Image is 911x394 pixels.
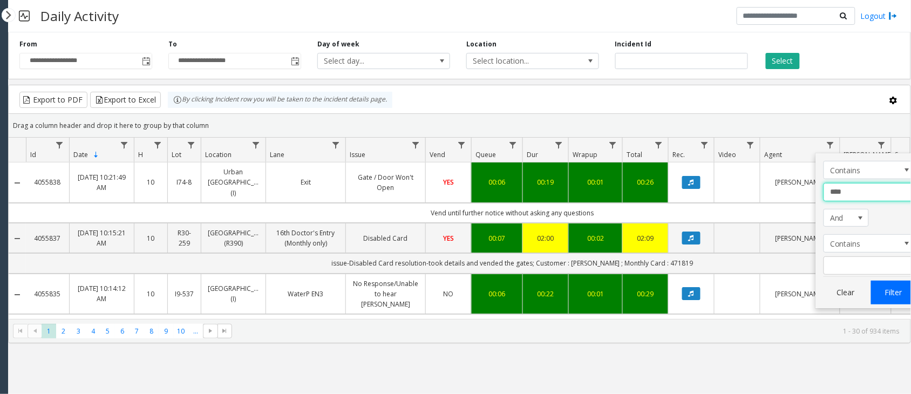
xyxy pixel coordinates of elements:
[76,172,127,193] a: [DATE] 10:21:49 AM
[629,233,662,243] a: 02:09
[629,289,662,299] a: 00:29
[824,161,896,179] span: Contains
[73,150,88,159] span: Date
[575,233,616,243] a: 00:02
[506,138,520,152] a: Queue Filter Menu
[824,209,869,227] span: Agent Filter Logic
[270,150,284,159] span: Lane
[767,177,833,187] a: [PERSON_NAME]
[239,327,900,336] kendo-pager-info: 1 - 30 of 934 items
[454,138,469,152] a: Vend Filter Menu
[432,233,465,243] a: YES
[824,281,868,304] button: Clear
[203,324,217,339] span: Go to the next page
[467,53,572,69] span: Select location...
[76,228,127,248] a: [DATE] 10:15:21 AM
[172,150,181,159] span: Lot
[443,178,454,187] span: YES
[92,151,100,159] span: Sortable
[208,228,259,248] a: [GEOGRAPHIC_DATA] (R390)
[184,138,199,152] a: Lot Filter Menu
[289,53,301,69] span: Toggle popup
[100,324,115,338] span: Page 5
[573,150,597,159] span: Wrapup
[9,179,26,187] a: Collapse Details
[575,177,616,187] a: 00:01
[56,324,71,338] span: Page 2
[478,177,516,187] a: 00:06
[672,150,685,159] span: Rec.
[71,324,86,338] span: Page 3
[206,327,215,335] span: Go to the next page
[329,138,343,152] a: Lane Filter Menu
[629,177,662,187] a: 00:26
[115,324,130,338] span: Page 6
[9,290,26,299] a: Collapse Details
[318,53,423,69] span: Select day...
[117,138,132,152] a: Date Filter Menu
[174,324,188,338] span: Page 10
[174,289,194,299] a: I9-537
[824,209,860,227] span: And
[352,233,419,243] a: Disabled Card
[205,150,232,159] span: Location
[529,177,562,187] a: 00:19
[823,138,838,152] a: Agent Filter Menu
[9,138,910,319] div: Data table
[30,150,36,159] span: Id
[529,233,562,243] a: 02:00
[697,138,712,152] a: Rec. Filter Menu
[141,289,161,299] a: 10
[430,150,445,159] span: Vend
[188,324,203,338] span: Page 11
[144,324,159,338] span: Page 8
[352,172,419,193] a: Gate / Door Won't Open
[90,92,161,108] button: Export to Excel
[575,289,616,299] div: 00:01
[32,289,63,299] a: 4055835
[767,233,833,243] a: [PERSON_NAME]
[718,150,736,159] span: Video
[743,138,758,152] a: Video Filter Menu
[529,289,562,299] a: 00:22
[141,233,161,243] a: 10
[273,177,339,187] a: Exit
[352,278,419,310] a: No Response/Unable to hear [PERSON_NAME]
[874,138,889,152] a: Parker Filter Menu
[151,138,165,152] a: H Filter Menu
[76,283,127,304] a: [DATE] 10:14:12 AM
[350,150,365,159] span: Issue
[208,167,259,198] a: Urban [GEOGRAPHIC_DATA] (I)
[173,96,182,104] img: infoIcon.svg
[159,324,173,338] span: Page 9
[527,150,538,159] span: Dur
[32,233,63,243] a: 4055837
[130,324,144,338] span: Page 7
[32,177,63,187] a: 4055838
[478,233,516,243] a: 00:07
[552,138,566,152] a: Dur Filter Menu
[478,289,516,299] a: 00:06
[432,177,465,187] a: YES
[824,235,896,252] span: Contains
[844,150,893,159] span: [PERSON_NAME]
[444,289,454,298] span: NO
[651,138,666,152] a: Total Filter Menu
[86,324,100,338] span: Page 4
[606,138,620,152] a: Wrapup Filter Menu
[475,150,496,159] span: Queue
[889,10,898,22] img: logout
[19,39,37,49] label: From
[208,283,259,304] a: [GEOGRAPHIC_DATA] (I)
[273,228,339,248] a: 16th Doctor's Entry (Monthly only)
[138,150,143,159] span: H
[861,10,898,22] a: Logout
